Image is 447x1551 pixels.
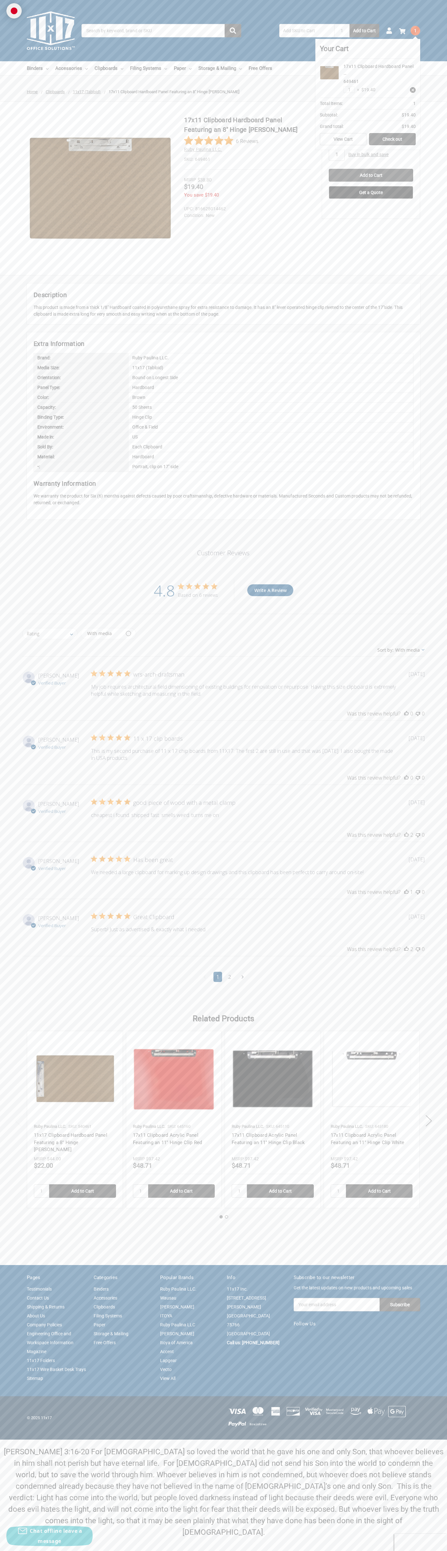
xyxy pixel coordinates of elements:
span: NICK C. [38,800,79,807]
a: Filing Systems [94,1313,122,1318]
input: Add to Cart [247,1184,314,1198]
div: MSRP [232,1156,244,1162]
span: $19.40 [402,123,416,130]
div: Sold By: [34,442,129,452]
div: Hardboard [129,383,413,393]
div: Media Size: [34,363,129,373]
a: View Cart [320,133,366,145]
span: 1 [411,26,420,35]
div: MSRP [331,1156,343,1162]
a: Contact Us [27,1295,49,1300]
div: MSRP [34,1156,46,1162]
button: This review was helpful [404,946,409,953]
div: Great Clipboard [133,913,174,921]
div: US [129,432,413,442]
div: [DATE] [409,856,425,863]
img: 17x11 Clipboard Acrylic Panel Featuring an 11" Hinge Clip Red [133,1038,215,1120]
button: This review was not helpful [416,774,420,781]
input: Search by keyword, brand or SKU [81,24,241,37]
div: Office & Field [129,423,413,432]
a: Wausau [160,1295,176,1300]
a: Binders [27,61,49,75]
button: This review was helpful [404,710,409,717]
div: 0 [422,774,425,781]
button: Write A Review [247,584,293,596]
a: Filing Systems [130,61,167,75]
div: Panel Type: [34,383,129,393]
a: View All [160,1376,175,1381]
span: $97.42 [146,1156,160,1161]
span: Howard S. [38,915,79,922]
input: Add to Cart [346,1184,413,1198]
h2: Related Products [27,1013,420,1025]
button: This review was not helpful [416,946,420,953]
input: Add to Cart [49,1184,116,1198]
a: Engineering Office and Workspace Information Magazine [27,1331,73,1354]
p: [PERSON_NAME] 3:16-20 For [DEMOGRAPHIC_DATA] so loved the world that he gave his one and only Son... [4,1446,444,1538]
img: 17x11 Clipboard Hardboard Panel Featuring an 8" Hinge Clip Brown [27,115,173,262]
span: Grand total: [320,123,343,130]
a: 17x11 Clipboard Acrylic Panel Featuring an 11" Hinge Clip White [331,1038,413,1120]
p: Ruby Paulina LLC. [331,1123,363,1130]
div: Based on 6 reviews [178,592,218,598]
span: × [355,86,359,93]
div: good piece of wood with a metal clamp [133,799,235,806]
a: 1 [399,22,420,39]
p: Ruby Paulina LLC. [133,1123,165,1130]
span: Sort by: [377,647,394,653]
button: Chat offline leave a message [6,1526,93,1546]
div: 0 [422,831,425,838]
span: $22.00 [34,1162,53,1169]
div: [DATE] [409,735,425,742]
h2: Description [34,290,413,300]
h5: Subscribe to our newsletter [294,1274,420,1281]
a: 17x11 Clipboard Acrylic Panel Featuring an 11" Hinge Clip Red [133,1132,202,1145]
a: Clipboards [95,61,123,75]
dt: SKU: [184,156,193,163]
div: 11 x 17 clip boards [133,735,183,742]
a: Buy in bulk and save [348,152,389,157]
dt: UPC: [184,206,194,212]
h5: Categories [94,1274,154,1281]
span: 1 [413,100,416,107]
p: SKU: 645160 [167,1123,190,1130]
span: $97.42 [344,1156,358,1161]
input: Add to Cart [148,1184,215,1198]
div: Was this review helpful? [347,888,400,895]
div: Was this review helpful? [347,774,400,781]
div: 50 Sheets [129,403,413,412]
span: $19.40 [359,86,375,93]
a: Home [27,89,38,94]
a: Clipboards [46,89,65,94]
div: 2 [410,831,413,838]
span: $97.42 [245,1156,259,1161]
a: Accent [160,1349,174,1354]
div: 5 out of 5 stars [91,671,130,676]
a: Call us: [PHONE_NUMBER] [227,1340,280,1345]
span: 11x17 (Tabloid) [73,89,101,94]
a: Storage & Mailing [94,1331,128,1336]
a: Clipboards [94,1304,115,1309]
button: This review was not helpful [416,831,420,838]
div: 11x17 (Tabloid) [129,363,413,373]
span: You save [184,192,204,198]
div: [DATE] [409,799,425,806]
img: 17x11 Clipboard Acrylic Panel Featuring an 11" Hinge Clip Black [232,1038,314,1120]
div: [DATE] [409,671,425,678]
a: Paper [94,1322,105,1327]
div: 0 [422,946,425,953]
address: 11x17 Inc. [STREET_ADDRESS][PERSON_NAME] [GEOGRAPHIC_DATA] 75766 [GEOGRAPHIC_DATA] [227,1285,287,1338]
h5: Info [227,1274,287,1281]
span: 17x11 Clipboard Hardboard Panel Featuring an 8" Hinge [PERSON_NAME] [109,89,239,94]
span: $19.40 [402,112,416,118]
button: This review was helpful [404,888,409,895]
p: SKU: 645110 [266,1123,289,1130]
div: 0 [410,774,413,781]
a: 17x11 Clipboard Acrylic Panel Featuring an 11" Hinge Clip Black [232,1132,305,1145]
div: 5 out of 5 stars [91,856,130,862]
div: Binding Type: [34,413,129,422]
a: Navigate to previous page [201,972,209,982]
div: MSRP [184,176,196,183]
